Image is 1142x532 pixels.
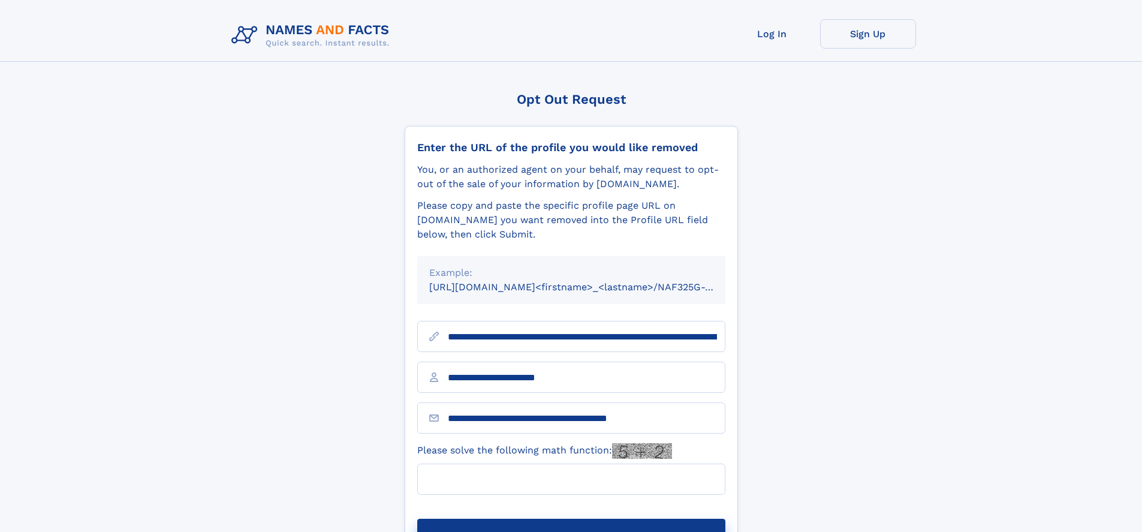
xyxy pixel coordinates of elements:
div: Please copy and paste the specific profile page URL on [DOMAIN_NAME] you want removed into the Pr... [417,199,725,242]
a: Log In [724,19,820,49]
a: Sign Up [820,19,916,49]
div: Example: [429,266,713,280]
div: Opt Out Request [405,92,738,107]
div: You, or an authorized agent on your behalf, may request to opt-out of the sale of your informatio... [417,163,725,191]
div: Enter the URL of the profile you would like removed [417,141,725,154]
img: Logo Names and Facts [227,19,399,52]
label: Please solve the following math function: [417,443,672,459]
small: [URL][DOMAIN_NAME]<firstname>_<lastname>/NAF325G-xxxxxxxx [429,281,748,293]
